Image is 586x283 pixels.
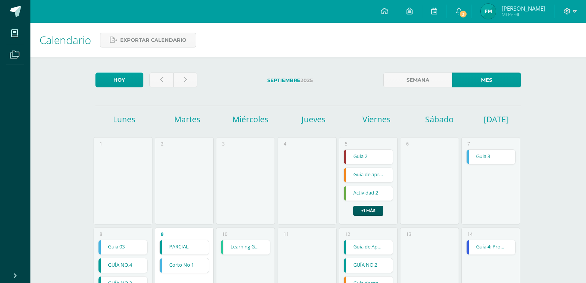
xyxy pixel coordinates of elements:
a: Learning Guide 2 [221,240,270,255]
span: Calendario [40,33,91,47]
a: Guia 3 [467,150,516,164]
div: Guia 3 | Tarea [466,149,516,164]
div: 12 [345,231,350,237]
a: GUÍA NO.4 [98,258,148,273]
div: 2 [161,141,164,147]
span: [PERSON_NAME] [502,5,545,12]
a: Guia 03 [98,240,148,255]
div: 10 [222,231,227,237]
img: 50b7c5c1a8c774b213130d4e77bdd25a.png [481,4,496,19]
div: GUÍA NO.2 | Tarea [343,258,393,273]
a: Guia 2 [344,150,393,164]
a: Guia de aprendizaje 2 [344,168,393,182]
a: Guía 4: Proyecto para exposición [467,240,516,255]
div: 9 [161,231,164,237]
a: Corto No 1 [160,258,209,273]
span: Exportar calendario [120,33,186,47]
div: 6 [406,141,409,147]
h1: Martes [157,114,218,125]
a: Mes [452,73,521,87]
div: GUÍA NO.4 | Tarea [98,258,148,273]
div: 14 [467,231,473,237]
h1: Sábado [409,114,470,125]
a: Hoy [95,73,143,87]
a: Actividad 2 [344,186,393,201]
h1: Lunes [94,114,155,125]
div: Guia 2 | Tarea [343,149,393,164]
label: 2025 [203,73,377,88]
div: 11 [284,231,289,237]
h1: Miércoles [220,114,281,125]
div: Guia de aprendizaje 2 | Tarea [343,168,393,183]
h1: [DATE] [484,114,493,125]
div: PARCIAL | Tarea [159,240,209,255]
div: Actividad 2 | Tarea [343,186,393,201]
div: 3 [222,141,225,147]
h1: Jueves [283,114,344,125]
div: 8 [100,231,102,237]
a: Semana [383,73,452,87]
a: Exportar calendario [100,33,196,47]
div: Guía 4: Proyecto para exposición | Tarea [466,240,516,255]
div: Guia 03 | Tarea [98,240,148,255]
div: 4 [284,141,286,147]
div: 5 [345,141,348,147]
span: 3 [459,10,467,18]
div: 7 [467,141,470,147]
div: 1 [100,141,102,147]
a: +1 más [353,206,383,216]
div: Guía de Aprendizaje No.3 | Tarea [343,240,393,255]
div: Learning Guide 2 | Tarea [221,240,270,255]
div: 13 [406,231,411,237]
div: Corto No 1 | Tarea [159,258,209,273]
a: GUÍA NO.2 [344,258,393,273]
span: Mi Perfil [502,11,545,18]
strong: Septiembre [267,77,300,83]
a: PARCIAL [160,240,209,255]
a: Guía de Aprendizaje No.3 [344,240,393,255]
h1: Viernes [346,114,407,125]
